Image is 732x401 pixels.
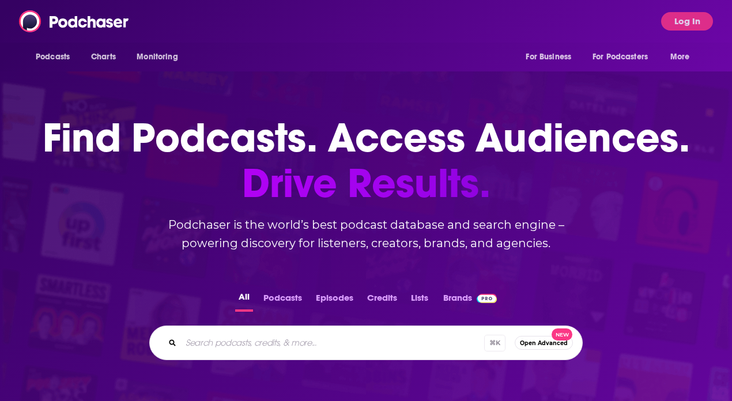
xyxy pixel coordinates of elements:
[484,335,505,351] span: ⌘ K
[662,46,704,68] button: open menu
[137,49,178,65] span: Monitoring
[520,340,568,346] span: Open Advanced
[364,289,401,312] button: Credits
[477,294,497,303] img: Podchaser Pro
[235,289,253,312] button: All
[593,49,648,65] span: For Podcasters
[552,328,572,341] span: New
[518,46,586,68] button: open menu
[443,289,497,312] a: BrandsPodchaser Pro
[36,49,70,65] span: Podcasts
[43,115,690,206] h1: Find Podcasts. Access Audiences.
[19,10,130,32] img: Podchaser - Follow, Share and Rate Podcasts
[135,215,597,252] h2: Podchaser is the world’s best podcast database and search engine – powering discovery for listene...
[585,46,665,68] button: open menu
[28,46,85,68] button: open menu
[515,336,573,350] button: Open AdvancedNew
[43,161,690,206] span: Drive Results.
[312,289,357,312] button: Episodes
[661,12,713,31] button: Log In
[149,326,583,360] div: Search podcasts, credits, & more...
[526,49,571,65] span: For Business
[84,46,123,68] a: Charts
[670,49,690,65] span: More
[129,46,193,68] button: open menu
[407,289,432,312] button: Lists
[260,289,305,312] button: Podcasts
[181,334,484,352] input: Search podcasts, credits, & more...
[91,49,116,65] span: Charts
